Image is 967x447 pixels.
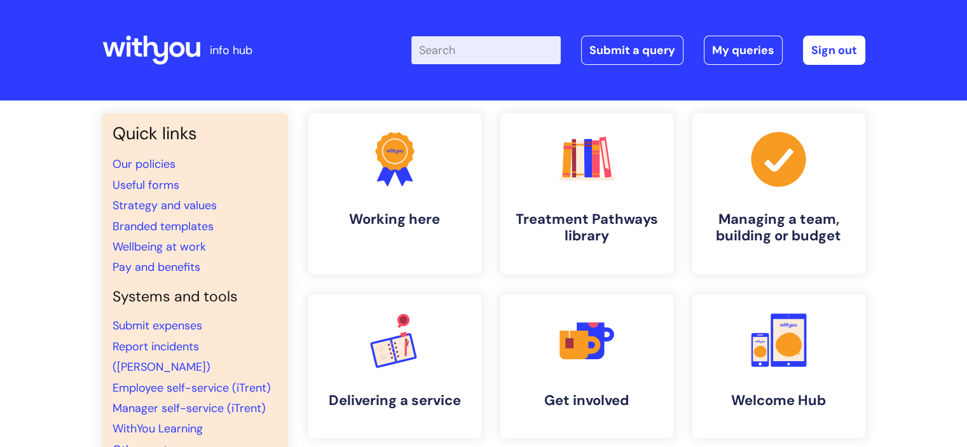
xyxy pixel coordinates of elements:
[692,113,865,274] a: Managing a team, building or budget
[500,294,673,438] a: Get involved
[113,239,206,254] a: Wellbeing at work
[803,36,865,65] a: Sign out
[113,259,200,275] a: Pay and benefits
[411,36,865,65] div: | -
[113,421,203,436] a: WithYou Learning
[581,36,683,65] a: Submit a query
[703,211,855,245] h4: Managing a team, building or budget
[704,36,783,65] a: My queries
[319,392,471,409] h4: Delivering a service
[113,339,210,375] a: Report incidents ([PERSON_NAME])
[511,211,663,245] h4: Treatment Pathways library
[308,294,481,438] a: Delivering a service
[411,36,561,64] input: Search
[113,123,278,144] h3: Quick links
[113,198,217,213] a: Strategy and values
[308,113,481,274] a: Working here
[703,392,855,409] h4: Welcome Hub
[113,219,214,234] a: Branded templates
[113,318,202,333] a: Submit expenses
[511,392,663,409] h4: Get involved
[113,177,179,193] a: Useful forms
[113,401,266,416] a: Manager self-service (iTrent)
[500,113,673,274] a: Treatment Pathways library
[692,294,865,438] a: Welcome Hub
[210,40,252,60] p: info hub
[113,380,271,395] a: Employee self-service (iTrent)
[113,288,278,306] h4: Systems and tools
[319,211,471,228] h4: Working here
[113,156,175,172] a: Our policies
